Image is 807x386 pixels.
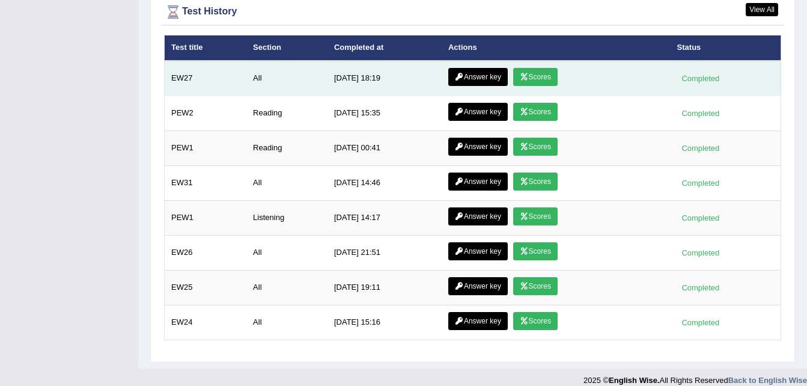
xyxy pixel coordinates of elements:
[165,35,247,61] th: Test title
[246,305,327,340] td: All
[448,68,508,86] a: Answer key
[327,270,442,305] td: [DATE] 19:11
[677,281,724,294] div: Completed
[448,242,508,260] a: Answer key
[677,247,724,259] div: Completed
[728,376,807,385] a: Back to English Wise
[677,177,724,189] div: Completed
[448,312,508,330] a: Answer key
[164,3,781,21] div: Test History
[677,142,724,155] div: Completed
[165,130,247,165] td: PEW1
[677,316,724,329] div: Completed
[165,200,247,235] td: PEW1
[448,103,508,121] a: Answer key
[246,35,327,61] th: Section
[513,207,558,225] a: Scores
[513,138,558,156] a: Scores
[677,107,724,120] div: Completed
[327,165,442,200] td: [DATE] 14:46
[448,207,508,225] a: Answer key
[246,235,327,270] td: All
[448,138,508,156] a: Answer key
[165,235,247,270] td: EW26
[327,200,442,235] td: [DATE] 14:17
[448,277,508,295] a: Answer key
[513,312,558,330] a: Scores
[246,200,327,235] td: Listening
[246,270,327,305] td: All
[327,305,442,340] td: [DATE] 15:16
[327,35,442,61] th: Completed at
[246,165,327,200] td: All
[746,3,778,16] a: View All
[246,61,327,96] td: All
[513,173,558,191] a: Scores
[513,277,558,295] a: Scores
[327,96,442,130] td: [DATE] 15:35
[165,165,247,200] td: EW31
[513,68,558,86] a: Scores
[327,61,442,96] td: [DATE] 18:19
[165,61,247,96] td: EW27
[165,96,247,130] td: PEW2
[513,242,558,260] a: Scores
[671,35,781,61] th: Status
[448,173,508,191] a: Answer key
[165,305,247,340] td: EW24
[165,270,247,305] td: EW25
[677,212,724,224] div: Completed
[327,130,442,165] td: [DATE] 00:41
[609,376,659,385] strong: English Wise.
[246,96,327,130] td: Reading
[246,130,327,165] td: Reading
[677,72,724,85] div: Completed
[442,35,671,61] th: Actions
[513,103,558,121] a: Scores
[327,235,442,270] td: [DATE] 21:51
[583,369,807,386] div: 2025 © All Rights Reserved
